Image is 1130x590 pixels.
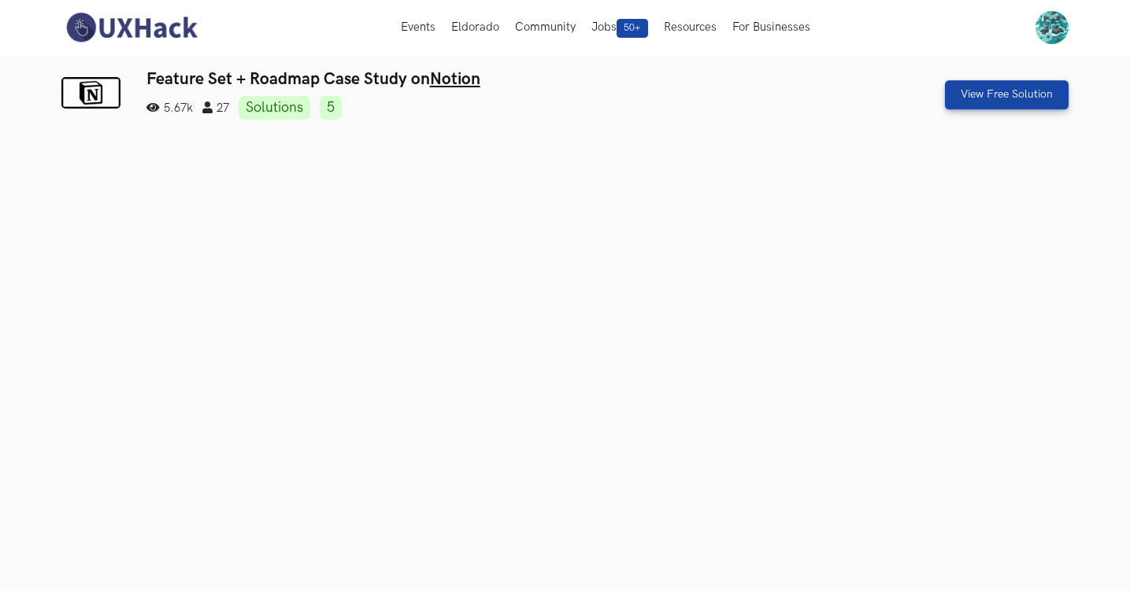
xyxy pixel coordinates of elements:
[430,69,480,89] a: Notion
[146,69,813,89] h3: Feature Set + Roadmap Case Study on
[61,77,120,109] img: Notion logo
[146,101,193,115] span: 5.67k
[202,101,229,115] span: 27
[945,80,1069,109] a: View Free Solution
[1036,11,1069,44] img: Your profile pic
[320,96,342,120] a: 5
[61,11,202,44] img: UXHack-logo.png
[239,96,310,120] a: Solutions
[617,19,648,38] span: 50+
